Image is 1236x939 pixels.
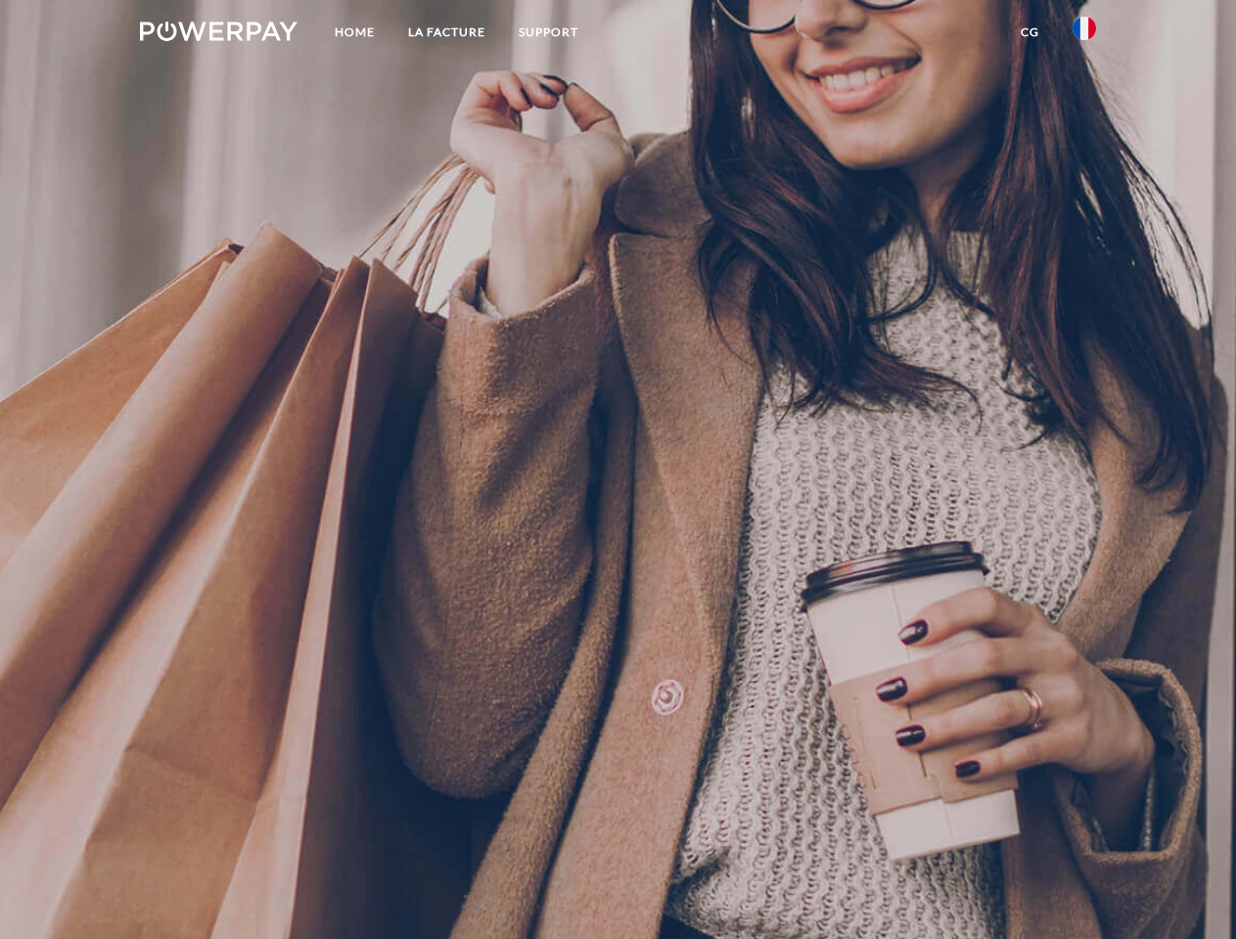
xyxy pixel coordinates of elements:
[1073,17,1096,40] img: fr
[318,15,391,50] a: Home
[1004,15,1056,50] a: CG
[391,15,502,50] a: LA FACTURE
[140,22,298,41] img: logo-powerpay-white.svg
[502,15,595,50] a: Support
